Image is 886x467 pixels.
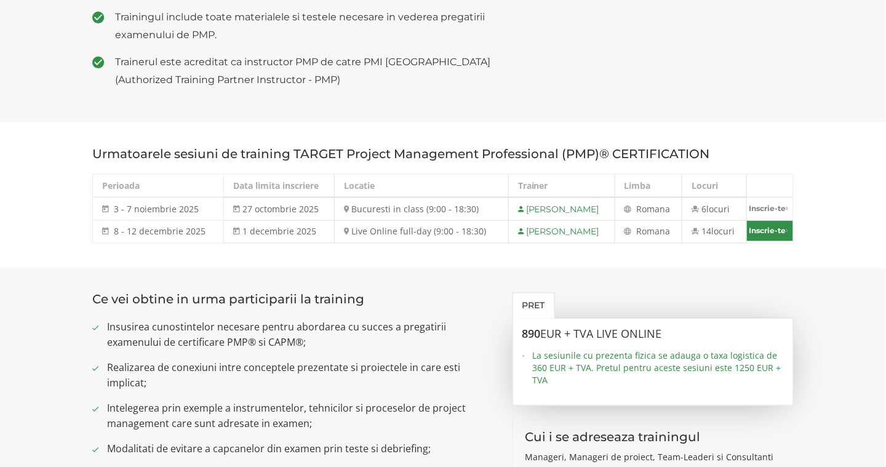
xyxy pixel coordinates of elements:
[223,198,335,221] td: 27 octombrie 2025
[93,175,224,198] th: Perioada
[508,175,615,198] th: Trainer
[114,203,199,215] span: 3 - 7 noiembrie 2025
[508,221,615,244] td: [PERSON_NAME]
[706,203,730,215] span: locuri
[114,226,206,237] span: 8 - 12 decembrie 2025
[647,203,671,215] span: mana
[115,53,494,89] span: Trainerul este acreditat ca instructor PMP de catre PMI [GEOGRAPHIC_DATA] (Authorized Training Pa...
[637,203,647,215] span: Ro
[533,350,784,387] span: La sesiunile cu prezenta fizica se adauga o taxa logistica de 360 EUR + TVA. Pretul pentru aceste...
[107,401,494,432] span: Intelegerea prin exemple a instrumentelor, tehnicilor si proceselor de project management care su...
[541,327,662,341] span: EUR + TVA LIVE ONLINE
[107,320,494,351] span: Insusirea cunostintelor necesare pentru abordarea cu succes a pregatirii examenului de certificar...
[223,175,335,198] th: Data limita inscriere
[335,175,509,198] th: Locatie
[711,226,735,237] span: locuri
[682,175,746,198] th: Locuri
[682,198,746,221] td: 6
[115,8,494,44] span: Trainingul include toate materialele si testele necesare in vederea pregatirii examenului de PMP.
[525,431,782,444] h3: Cui i se adreseaza trainingul
[335,221,509,244] td: Live Online full-day (9:00 - 18:30)
[522,329,784,341] h3: 890
[747,198,793,218] a: Inscrie-te
[508,198,615,221] td: [PERSON_NAME]
[107,442,494,457] span: Modalitati de evitare a capcanelor din examen prin teste si debriefing;
[615,175,682,198] th: Limba
[92,147,794,161] h3: Urmatoarele sesiuni de training TARGET Project Management Professional (PMP)® CERTIFICATION
[637,226,647,237] span: Ro
[682,221,746,244] td: 14
[647,226,671,237] span: mana
[92,293,494,306] h3: Ce vei obtine in urma participarii la training
[107,361,494,391] span: Realizarea de conexiuni intre conceptele prezentate si proiectele in care esti implicat;
[513,293,555,319] a: Pret
[747,221,793,241] a: Inscrie-te
[223,221,335,244] td: 1 decembrie 2025
[335,198,509,221] td: Bucuresti in class (9:00 - 18:30)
